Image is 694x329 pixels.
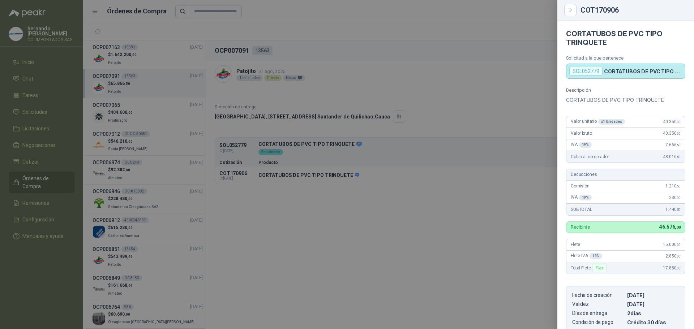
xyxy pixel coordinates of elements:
[590,253,603,259] div: 19 %
[663,131,681,136] span: 40.350
[579,195,592,200] div: 19 %
[571,195,592,200] span: IVA
[627,319,679,325] p: Crédito 30 días
[569,67,603,75] div: SOL052779
[581,7,685,14] div: COT170906
[676,254,681,258] span: ,00
[571,142,592,148] span: IVA
[663,119,681,124] span: 40.350
[665,207,681,212] span: 1.440
[676,266,681,270] span: ,00
[571,264,608,272] span: Total Flete
[571,154,609,159] span: Cobro al comprador
[659,224,681,230] span: 46.576
[663,265,681,270] span: 17.850
[676,120,681,124] span: ,00
[675,225,681,230] span: ,00
[571,183,590,189] span: Comisión
[579,142,592,148] div: 19 %
[572,301,624,307] p: Validez
[665,142,681,147] span: 7.666
[571,207,592,212] span: SUBTOTAL
[663,154,681,159] span: 48.016
[566,55,685,61] p: Solicitud a la que pertenece
[571,225,590,229] p: Recibirás
[572,319,624,325] p: Condición de pago
[676,196,681,200] span: ,00
[571,253,602,259] span: Flete IVA
[627,301,679,307] p: [DATE]
[676,243,681,247] span: ,00
[676,131,681,135] span: ,00
[627,292,679,298] p: [DATE]
[604,68,682,74] p: CORTATUBOS DE PVC TIPO TRINQUETE
[676,143,681,147] span: ,50
[572,310,624,316] p: Días de entrega
[676,184,681,188] span: ,50
[571,131,592,136] span: Valor bruto
[571,119,625,125] span: Valor unitario
[669,195,681,200] span: 230
[627,310,679,316] p: 2 dias
[592,264,606,272] div: Flex
[571,242,580,247] span: Flete
[676,155,681,159] span: ,50
[566,96,685,104] p: CORTATUBOS DE PVC TIPO TRINQUETE
[566,6,575,14] button: Close
[663,242,681,247] span: 15.000
[665,254,681,259] span: 2.850
[571,172,597,177] span: Deducciones
[665,183,681,189] span: 1.210
[572,292,624,298] p: Fecha de creación
[598,119,625,125] div: x 1 Unidades
[566,87,685,93] p: Descripción
[676,208,681,212] span: ,50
